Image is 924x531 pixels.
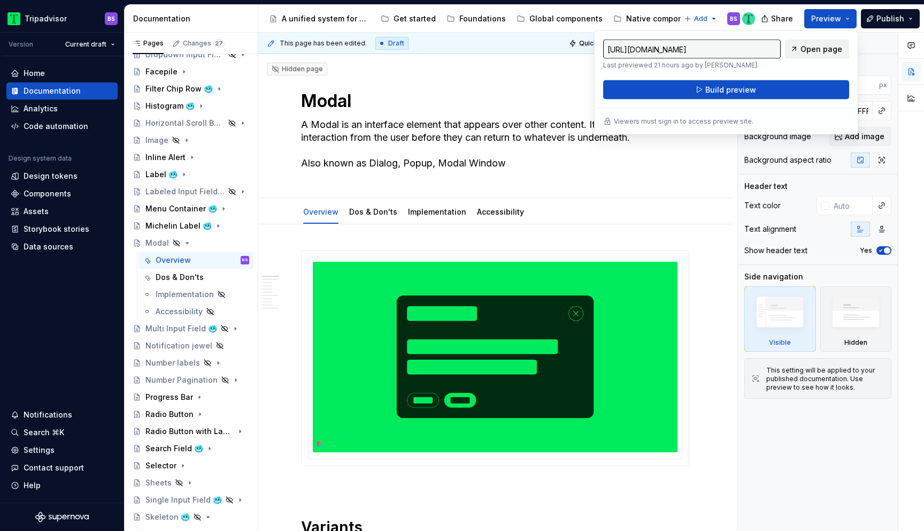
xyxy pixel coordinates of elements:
[24,121,88,132] div: Code automation
[156,289,214,300] div: Implementation
[769,338,791,347] div: Visible
[345,200,402,223] div: Dos & Don'ts
[138,303,253,320] a: Accessibility
[6,442,118,459] a: Settings
[529,13,603,24] div: Global components
[24,445,55,456] div: Settings
[265,8,679,29] div: Page tree
[388,39,404,48] span: Draft
[730,14,737,23] div: BS
[800,44,842,55] span: Open page
[442,10,510,27] a: Foundations
[6,185,118,202] a: Components
[24,462,84,473] div: Contact support
[6,238,118,255] a: Data sources
[138,286,253,303] a: Implementation
[138,269,253,286] a: Dos & Don'ts
[242,255,248,265] div: BS
[128,200,253,217] a: Menu Container 🥶
[477,207,524,216] a: Accessibility
[128,371,253,389] a: Number Pagination
[820,286,892,352] div: Hidden
[25,13,67,24] div: Tripadvisor
[24,409,72,420] div: Notifications
[744,155,831,165] div: Background aspect ratio
[35,512,89,522] svg: Supernova Logo
[128,97,253,115] a: Histogram 🥶
[744,286,816,352] div: Visible
[6,459,118,476] button: Contact support
[609,10,704,27] a: Native components
[376,10,440,27] a: Get started
[394,13,436,24] div: Get started
[705,85,756,95] span: Build preview
[24,224,89,234] div: Storybook stories
[756,9,800,28] button: Share
[128,80,253,97] a: Filter Chip Row 🥶
[512,10,607,27] a: Global components
[133,13,253,24] div: Documentation
[145,135,168,146] div: Image
[681,11,721,26] button: Add
[145,495,222,505] div: Single Input Field 🥶
[265,10,374,27] a: A unified system for every journey.
[24,171,78,181] div: Design tokens
[107,14,115,23] div: BS
[24,68,45,79] div: Home
[145,375,218,385] div: Number Pagination
[579,39,625,48] span: Quick preview
[744,245,807,256] div: Show header text
[145,340,212,351] div: Notification jewel
[145,358,200,368] div: Number labels
[7,12,20,25] img: 0ed0e8b8-9446-497d-bad0-376821b19aa5.png
[744,181,788,192] div: Header text
[6,221,118,238] a: Storybook stories
[404,200,471,223] div: Implementation
[145,203,217,214] div: Menu Container 🥶
[138,252,253,269] a: OverviewBS
[24,103,58,114] div: Analytics
[128,217,253,234] a: Michelin Label 🥶
[785,40,849,59] a: Open page
[145,426,234,437] div: Radio Button with Label
[145,49,225,60] div: Dropdown Input Field 🥶
[145,443,203,454] div: Search Field 🥶
[145,238,169,248] div: Modal
[145,323,217,334] div: Multi Input Field 🥶
[473,200,528,223] div: Accessibility
[145,101,195,111] div: Histogram 🥶
[213,39,225,48] span: 27
[128,115,253,132] a: Horizontal Scroll Bar Button
[845,131,884,142] span: Add image
[6,406,118,423] button: Notifications
[145,477,172,488] div: Sheets
[879,81,887,89] p: px
[876,13,904,24] span: Publish
[128,474,253,491] a: Sheets
[128,46,253,63] a: Dropdown Input Field 🥶
[128,509,253,526] a: Skeleton 🥶
[6,118,118,135] a: Code automation
[128,183,253,200] a: Labeled Input Field 🥶
[744,200,781,211] div: Text color
[145,152,186,163] div: Inline Alert
[128,354,253,371] a: Number labels
[128,423,253,440] a: Radio Button with Label
[145,409,194,420] div: Radio Button
[829,196,873,215] input: Auto
[271,65,323,73] div: Hidden page
[128,457,253,474] a: Selector
[6,82,118,100] a: Documentation
[156,272,204,283] div: Dos & Don'ts
[6,203,118,220] a: Assets
[128,389,253,406] a: Progress Bar
[299,88,687,114] textarea: Modal
[183,39,225,48] div: Changes
[742,12,755,25] img: Thomas Dittmer
[811,13,841,24] span: Preview
[861,9,920,28] button: Publish
[771,13,793,24] span: Share
[804,9,857,28] button: Preview
[299,200,343,223] div: Overview
[566,36,630,51] button: Quick preview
